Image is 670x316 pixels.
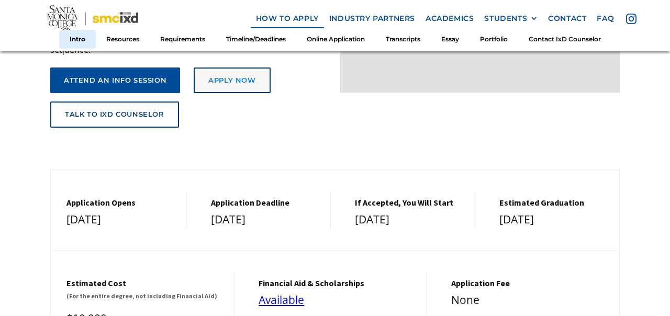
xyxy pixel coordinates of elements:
[50,67,180,94] a: attend an info session
[66,278,224,288] h5: Estimated cost
[66,291,224,301] h6: (For the entire degree, not including Financial Aid)
[355,210,464,229] div: [DATE]
[211,198,320,208] h5: Application Deadline
[499,210,609,229] div: [DATE]
[324,9,420,28] a: industry partners
[66,210,176,229] div: [DATE]
[59,29,96,49] a: Intro
[208,76,255,85] div: Apply Now
[211,210,320,229] div: [DATE]
[96,29,150,49] a: Resources
[518,29,611,49] a: Contact IxD Counselor
[484,14,527,23] div: STUDENTS
[626,14,636,24] img: icon - instagram
[484,14,538,23] div: STUDENTS
[194,67,270,94] a: Apply Now
[50,101,179,128] a: talk to ixd counselor
[259,278,416,288] h5: financial aid & Scholarships
[591,9,619,28] a: faq
[451,291,609,310] div: None
[150,29,216,49] a: Requirements
[420,9,479,28] a: Academics
[296,29,375,49] a: Online Application
[451,278,609,288] h5: Application Fee
[64,76,166,85] div: attend an info session
[66,198,176,208] h5: Application Opens
[251,9,324,28] a: how to apply
[355,198,464,208] h5: If Accepted, You Will Start
[375,29,431,49] a: Transcripts
[470,29,518,49] a: Portfolio
[65,110,164,119] div: talk to ixd counselor
[47,5,139,32] img: Santa Monica College - SMC IxD logo
[499,198,609,208] h5: estimated graduation
[543,9,591,28] a: contact
[259,292,304,307] a: Available
[431,29,470,49] a: Essay
[216,29,296,49] a: Timeline/Deadlines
